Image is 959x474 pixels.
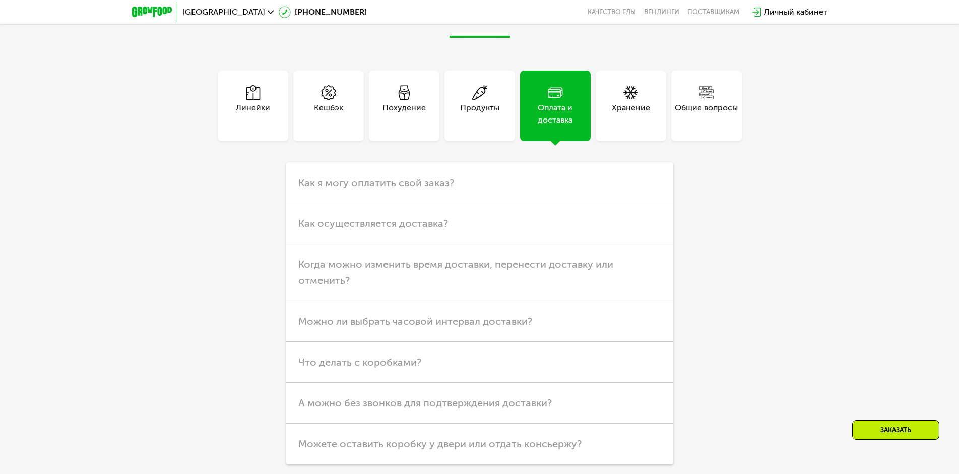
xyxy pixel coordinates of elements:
span: [GEOGRAPHIC_DATA] [182,8,265,16]
span: Как я могу оплатить свой заказ? [298,176,454,189]
div: Кешбэк [314,102,343,126]
div: Хранение [612,102,650,126]
span: Можно ли выбрать часовой интервал доставки? [298,315,532,327]
div: Линейки [236,102,270,126]
span: Что делать с коробками? [298,356,421,368]
div: Личный кабинет [764,6,827,18]
span: Можете оставить коробку у двери или отдать консьержу? [298,438,582,450]
div: Продукты [460,102,499,126]
span: Когда можно изменить время доставки, перенести доставку или отменить? [298,258,613,286]
div: Общие вопросы [675,102,738,126]
div: Похудение [382,102,426,126]
div: Оплата и доставка [520,102,591,126]
a: Вендинги [644,8,679,16]
div: Заказать [852,420,939,440]
a: [PHONE_NUMBER] [279,6,367,18]
div: поставщикам [687,8,739,16]
a: Качество еды [588,8,636,16]
span: А можно без звонков для подтверждения доставки? [298,397,552,409]
span: Как осуществляется доставка? [298,217,448,229]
